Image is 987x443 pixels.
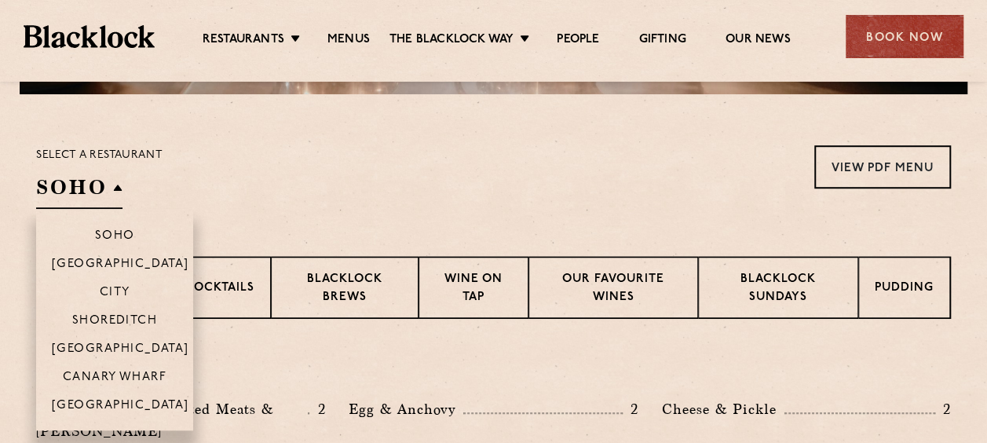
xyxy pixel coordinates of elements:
p: 2 [623,399,638,419]
p: Pudding [875,280,934,299]
div: Book Now [846,15,963,58]
a: The Blacklock Way [389,32,514,49]
a: Gifting [638,32,685,49]
h3: Pre Chop Bites [36,358,951,379]
h2: SOHO [36,174,122,209]
p: [GEOGRAPHIC_DATA] [52,399,189,415]
img: BL_Textured_Logo-footer-cropped.svg [24,25,155,47]
a: Restaurants [203,32,284,49]
p: 2 [935,399,951,419]
p: Blacklock Sundays [715,271,842,308]
p: City [100,286,130,302]
p: Soho [95,229,135,245]
p: Shoreditch [72,314,158,330]
p: Wine on Tap [435,271,512,308]
p: Cocktails [185,280,254,299]
p: Egg & Anchovy [349,398,463,420]
a: View PDF Menu [814,145,951,189]
p: [GEOGRAPHIC_DATA] [52,342,189,358]
p: 2 [309,399,325,419]
p: [GEOGRAPHIC_DATA] [52,258,189,273]
a: People [557,32,599,49]
a: Our News [726,32,791,49]
p: Canary Wharf [63,371,166,386]
p: Select a restaurant [36,145,163,166]
a: Menus [327,32,370,49]
p: Our favourite wines [545,271,681,308]
p: Blacklock Brews [287,271,402,308]
p: Cheese & Pickle [662,398,784,420]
